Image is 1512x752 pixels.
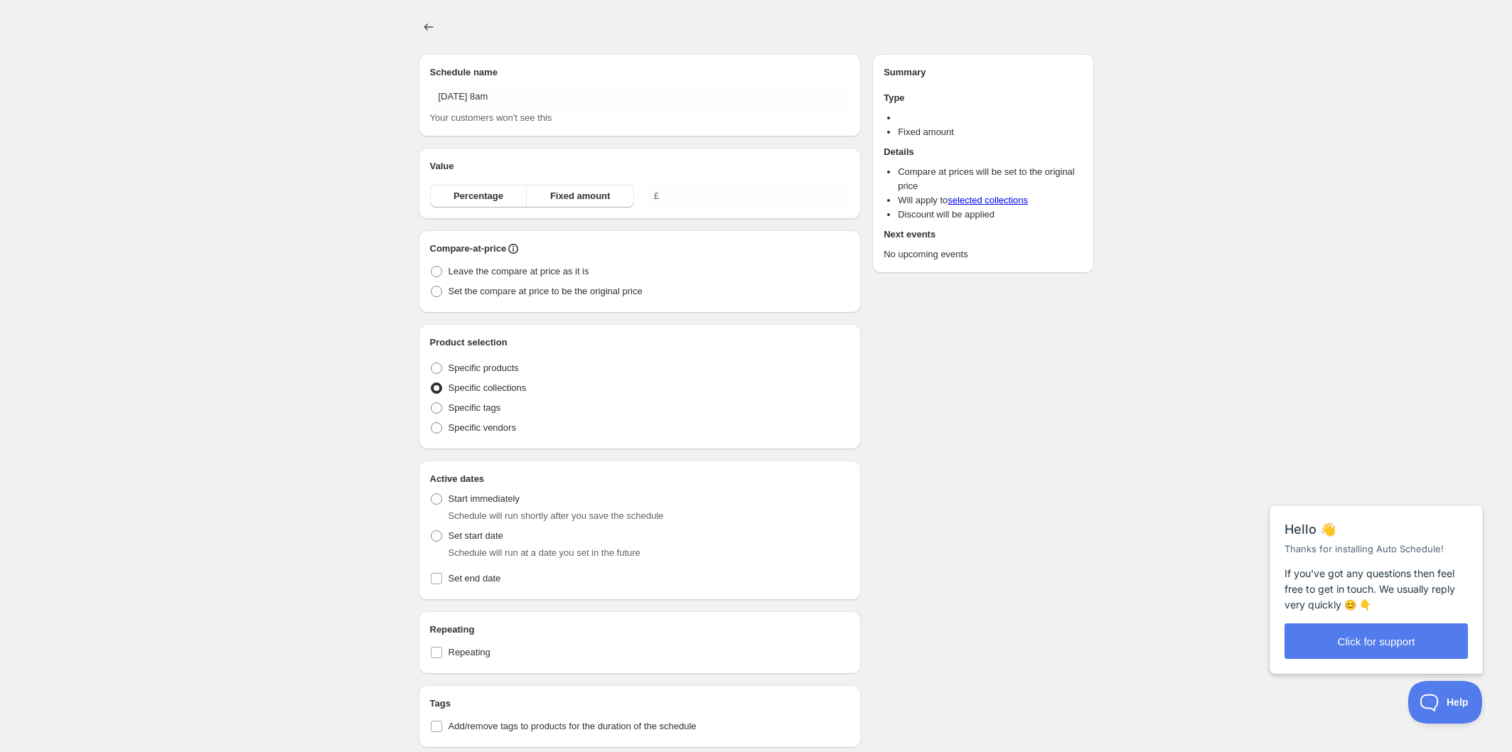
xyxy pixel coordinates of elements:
li: Fixed amount [898,125,1082,139]
span: Fixed amount [550,189,611,203]
span: £ [654,190,659,201]
span: Your customers won't see this [430,112,552,123]
h2: Next events [884,227,1082,242]
span: Leave the compare at price as it is [449,266,589,276]
iframe: Help Scout Beacon - Messages and Notifications [1262,470,1491,681]
h2: Product selection [430,335,850,350]
span: Specific collections [449,382,527,393]
h2: Compare-at-price [430,242,507,256]
span: Specific vendors [449,422,516,433]
h2: Details [884,145,1082,159]
span: Set start date [449,530,503,541]
span: Specific products [449,362,519,373]
a: selected collections [948,195,1028,205]
span: Specific tags [449,402,501,413]
span: Add/remove tags to products for the duration of the schedule [449,721,697,731]
p: No upcoming events [884,247,1082,262]
span: Set end date [449,573,501,584]
button: Schedules [419,17,439,37]
iframe: Help Scout Beacon - Open [1408,681,1484,724]
span: Percentage [454,189,503,203]
button: Percentage [430,185,527,208]
h2: Repeating [430,623,850,637]
button: Fixed amount [526,185,633,208]
h2: Active dates [430,472,850,486]
span: Set the compare at price to be the original price [449,286,643,296]
span: Schedule will run at a date you set in the future [449,547,640,558]
h2: Value [430,159,850,173]
li: Compare at prices will be set to the original price [898,165,1082,193]
h2: Type [884,91,1082,105]
span: Repeating [449,647,490,657]
h2: Summary [884,65,1082,80]
span: Start immediately [449,493,520,504]
h2: Tags [430,697,850,711]
li: Will apply to [898,193,1082,208]
h2: Schedule name [430,65,850,80]
li: Discount will be applied [898,208,1082,222]
span: Schedule will run shortly after you save the schedule [449,510,664,521]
